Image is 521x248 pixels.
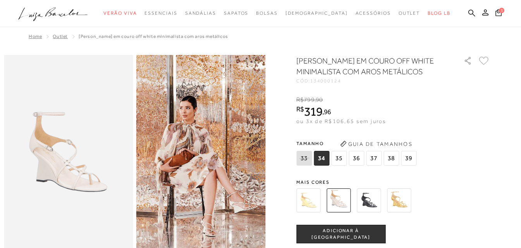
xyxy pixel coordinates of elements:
span: 799 [304,96,314,103]
span: Tamanho [296,138,418,149]
button: 1 [493,9,504,19]
h1: [PERSON_NAME] EM COURO OFF WHITE MINIMALISTA COM AROS METÁLICOS [296,55,442,77]
span: Sandálias [185,10,216,16]
span: 35 [331,151,347,166]
i: , [322,108,331,115]
img: SANDÁLIA ANABELA EM COURO AMARELO PALHA MINIMALISTA COM AROS METÁLICOS [296,188,320,212]
span: 39 [401,151,416,166]
a: categoryNavScreenReaderText [224,6,248,21]
span: Sapatos [224,10,248,16]
span: 319 [304,104,322,118]
span: 33 [296,151,312,166]
span: Acessórios [356,10,391,16]
span: 34 [314,151,329,166]
a: categoryNavScreenReaderText [103,6,137,21]
img: SANDÁLIA ANABELA METALIZADA DOURADA MINIMALISTA COM AROS METÁLICOS [387,188,411,212]
span: ADICIONAR À [GEOGRAPHIC_DATA] [297,227,385,241]
span: Essenciais [144,10,177,16]
span: BLOG LB [428,10,450,16]
img: SANDÁLIA ANABELA EM COURO PRETO MINIMALISTA COM AROS METÁLICOS [357,188,381,212]
span: 38 [383,151,399,166]
img: SANDÁLIA ANABELA EM COURO OFF WHITE MINIMALISTA COM AROS METÁLICOS [327,188,351,212]
i: , [315,96,323,103]
span: 36 [349,151,364,166]
a: categoryNavScreenReaderText [256,6,278,21]
span: 90 [316,96,323,103]
a: categoryNavScreenReaderText [399,6,420,21]
span: Verão Viva [103,10,137,16]
a: categoryNavScreenReaderText [144,6,177,21]
a: Home [29,34,42,39]
span: [DEMOGRAPHIC_DATA] [285,10,348,16]
span: [PERSON_NAME] EM COURO OFF WHITE MINIMALISTA COM AROS METÁLICOS [79,34,228,39]
span: Outlet [399,10,420,16]
span: 96 [324,108,331,116]
i: R$ [296,96,304,103]
div: CÓD: [296,79,451,83]
span: Mais cores [296,180,490,185]
button: Guia de Tamanhos [337,138,415,150]
a: noSubCategoriesText [285,6,348,21]
button: ADICIONAR À [GEOGRAPHIC_DATA] [296,225,385,243]
a: Outlet [53,34,68,39]
a: BLOG LB [428,6,450,21]
span: ou 3x de R$106,65 sem juros [296,118,386,124]
i: R$ [296,106,304,113]
a: categoryNavScreenReaderText [185,6,216,21]
a: categoryNavScreenReaderText [356,6,391,21]
span: 37 [366,151,382,166]
span: 134000124 [310,78,341,84]
span: Bolsas [256,10,278,16]
span: 1 [499,8,504,13]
